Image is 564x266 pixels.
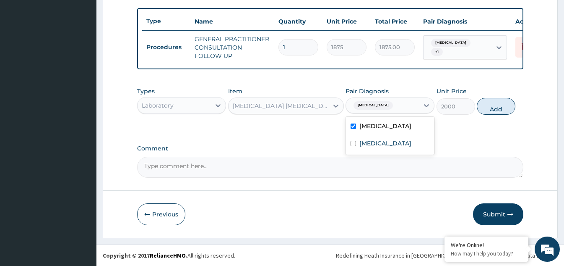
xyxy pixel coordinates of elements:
[150,252,186,259] a: RelianceHMO
[451,241,522,249] div: We're Online!
[451,250,522,257] p: How may I help you today?
[16,42,34,63] img: d_794563401_company_1708531726252_794563401
[103,252,187,259] strong: Copyright © 2017 .
[137,88,155,95] label: Types
[359,139,411,147] label: [MEDICAL_DATA]
[137,203,185,225] button: Previous
[190,13,274,30] th: Name
[4,177,160,206] textarea: Type your message and hit 'Enter'
[190,31,274,64] td: GENERAL PRACTITIONER CONSULTATION FOLLOW UP
[96,245,564,266] footer: All rights reserved.
[49,79,116,164] span: We're online!
[419,13,511,30] th: Pair Diagnosis
[138,4,158,24] div: Minimize live chat window
[228,87,242,95] label: Item
[353,101,393,110] span: [MEDICAL_DATA]
[477,98,515,115] button: Add
[359,122,411,130] label: [MEDICAL_DATA]
[142,40,190,55] td: Procedures
[233,102,329,110] div: [MEDICAL_DATA] [MEDICAL_DATA] (MP) RDT
[346,87,389,95] label: Pair Diagnosis
[142,13,190,29] th: Type
[137,145,523,152] label: Comment
[322,13,371,30] th: Unit Price
[511,13,553,30] th: Actions
[336,251,558,260] div: Redefining Heath Insurance in [GEOGRAPHIC_DATA] using Telemedicine and Data Science!
[431,39,470,47] span: [MEDICAL_DATA]
[274,13,322,30] th: Quantity
[473,203,523,225] button: Submit
[431,48,443,56] span: + 1
[142,101,174,110] div: Laboratory
[44,47,141,58] div: Chat with us now
[371,13,419,30] th: Total Price
[437,87,467,95] label: Unit Price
